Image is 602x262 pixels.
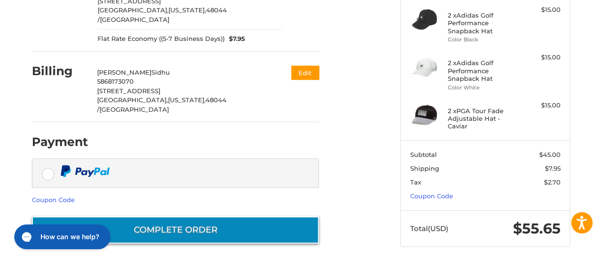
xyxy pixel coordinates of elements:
h4: 2 x PGA Tour Fade Adjustable Hat - Caviar [448,107,521,130]
h2: Billing [32,64,88,78]
span: [GEOGRAPHIC_DATA], [97,96,168,104]
div: $15.00 [523,101,561,110]
span: Total (USD) [410,224,448,233]
span: [GEOGRAPHIC_DATA] [100,16,169,23]
span: 5868173070 [97,78,134,85]
span: Shipping [410,165,439,172]
span: Subtotal [410,151,437,158]
button: Complete order [32,216,319,243]
span: 48044 / [98,6,227,23]
span: [GEOGRAPHIC_DATA], [98,6,168,14]
span: [GEOGRAPHIC_DATA] [99,106,169,113]
span: Sidhu [151,68,170,76]
span: [US_STATE], [168,6,206,14]
li: Color White [448,84,521,92]
iframe: Gorgias live chat messenger [10,221,113,252]
span: $55.65 [513,220,561,237]
span: Tax [410,178,421,186]
span: [PERSON_NAME] [97,68,151,76]
span: $2.70 [544,178,561,186]
a: Coupon Code [410,192,453,200]
span: Flat Rate Economy ((5-7 Business Days)) [98,34,225,44]
span: [US_STATE], [168,96,206,104]
li: Color Black [448,36,521,44]
h2: Payment [32,135,88,149]
button: Edit [291,66,319,79]
h4: 2 x Adidas Golf Performance Snapback Hat [448,11,521,35]
div: $15.00 [523,5,561,15]
img: PayPal icon [60,165,110,177]
span: $45.00 [539,151,561,158]
span: $7.95 [545,165,561,172]
span: 48044 / [97,96,227,113]
span: $7.95 [225,34,246,44]
h4: 2 x Adidas Golf Performance Snapback Hat [448,59,521,82]
a: Coupon Code [32,196,75,204]
div: $15.00 [523,53,561,62]
span: [STREET_ADDRESS] [97,87,160,95]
